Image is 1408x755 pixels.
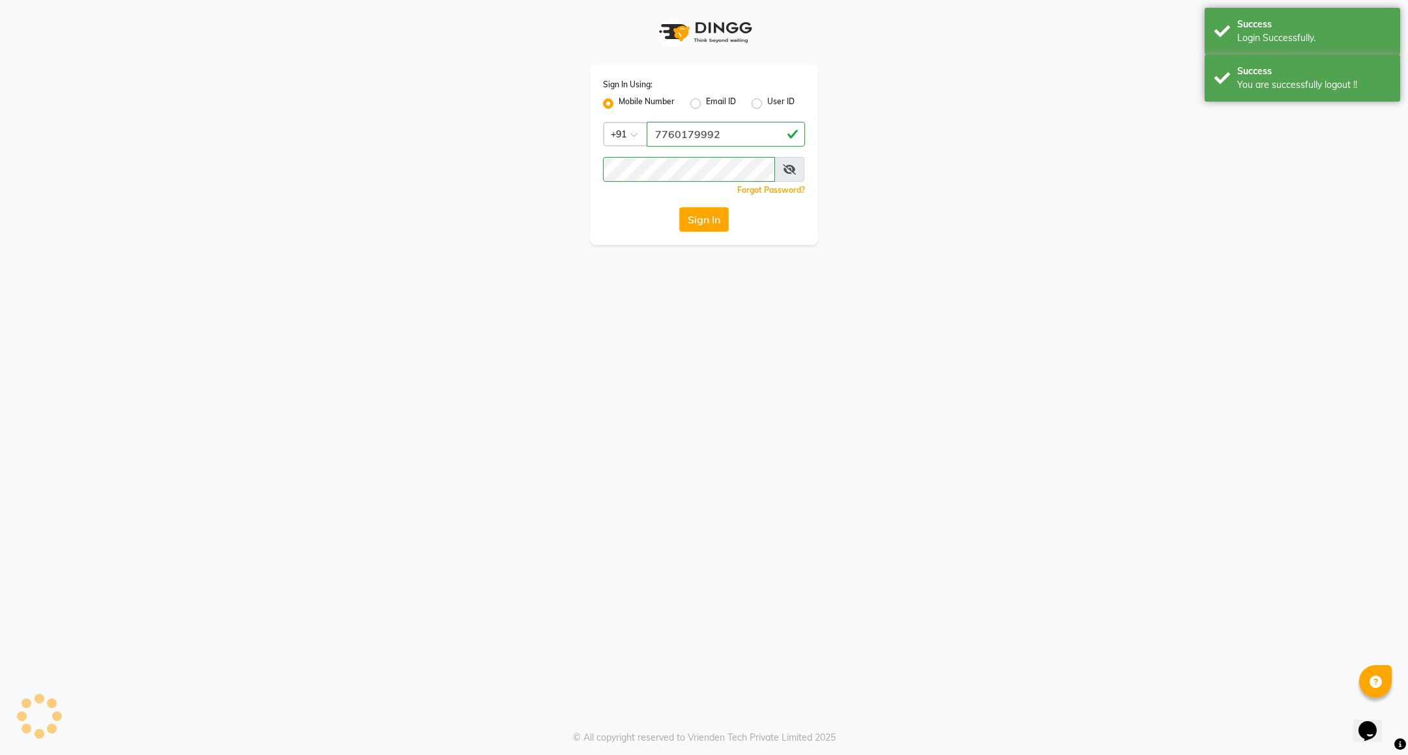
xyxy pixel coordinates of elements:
[1353,703,1395,742] iframe: chat widget
[603,157,775,182] input: Username
[767,96,795,111] label: User ID
[603,79,653,91] label: Sign In Using:
[1237,64,1390,78] div: Success
[652,13,756,51] img: logo1.svg
[706,96,736,111] label: Email ID
[679,207,729,232] button: Sign In
[737,185,805,195] a: Forgot Password?
[1237,31,1390,45] div: Login Successfully.
[647,122,805,147] input: Username
[1237,78,1390,92] div: You are successfully logout !!
[1237,18,1390,31] div: Success
[619,96,675,111] label: Mobile Number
